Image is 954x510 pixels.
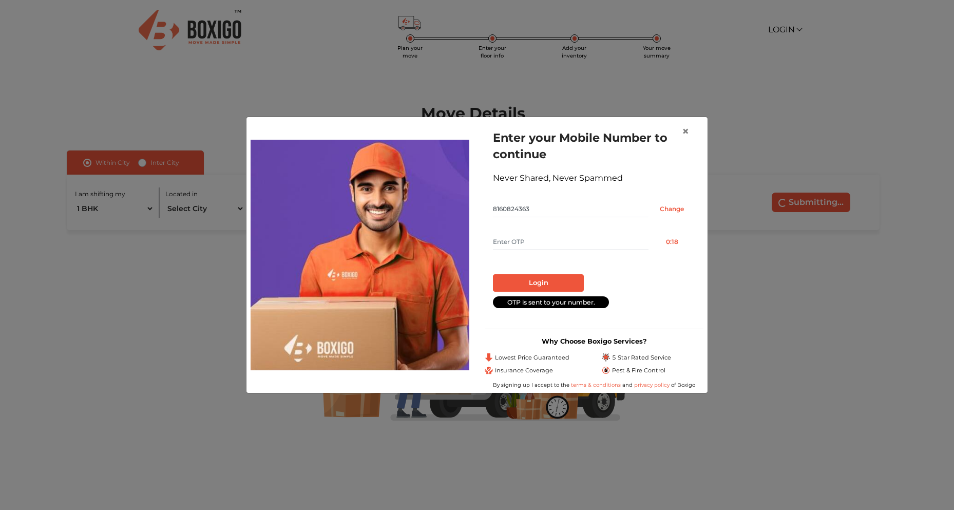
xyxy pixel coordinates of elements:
[674,117,697,146] button: Close
[633,382,671,388] a: privacy policy
[571,382,622,388] a: terms & conditions
[493,201,648,217] input: Mobile No
[648,201,695,217] input: Change
[251,140,469,370] img: relocation-img
[612,366,665,375] span: Pest & Fire Control
[493,234,648,250] input: Enter OTP
[493,172,695,184] div: Never Shared, Never Spammed
[682,124,689,139] span: ×
[485,381,703,389] div: By signing up I accept to the and of Boxigo
[648,234,695,250] button: 0:18
[493,296,609,308] div: OTP is sent to your number.
[485,337,703,345] h3: Why Choose Boxigo Services?
[495,353,569,362] span: Lowest Price Guaranteed
[495,366,553,375] span: Insurance Coverage
[612,353,671,362] span: 5 Star Rated Service
[493,274,584,292] button: Login
[493,129,695,162] h1: Enter your Mobile Number to continue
